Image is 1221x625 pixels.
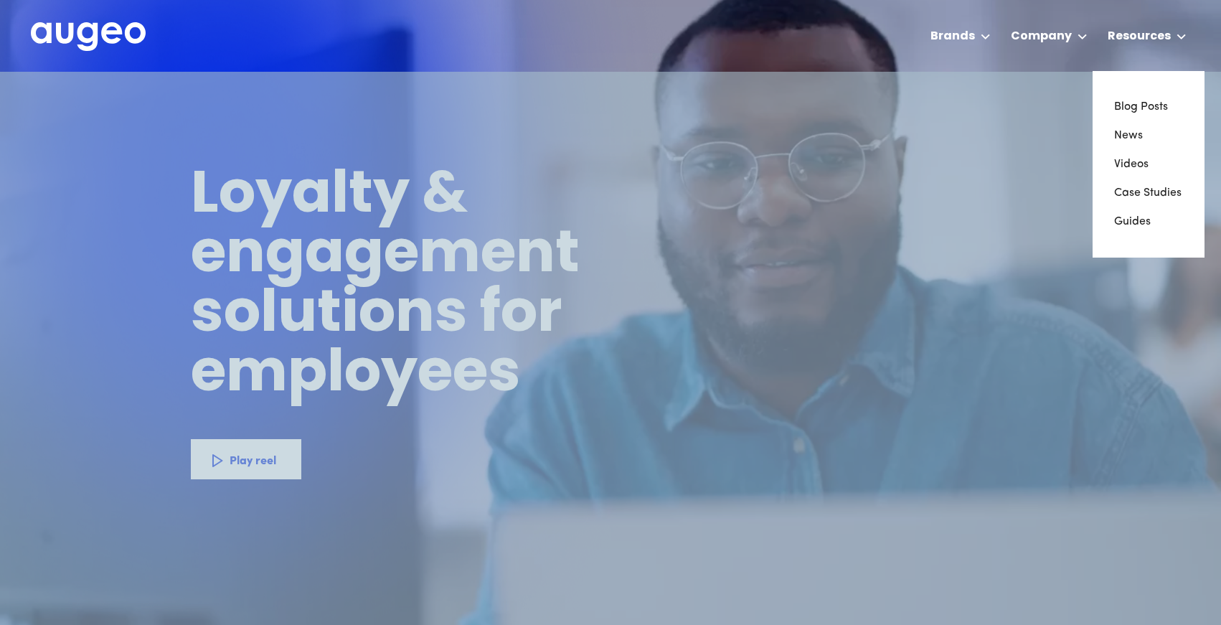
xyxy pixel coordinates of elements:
div: Company [1011,28,1072,45]
img: Augeo's full logo in white. [31,22,146,52]
a: News [1114,121,1183,150]
a: Case Studies [1114,179,1183,207]
a: Videos [1114,150,1183,179]
a: Blog Posts [1114,93,1183,121]
a: home [31,22,146,52]
div: Brands [930,28,975,45]
nav: Resources [1093,71,1204,258]
div: Resources [1108,28,1171,45]
a: Guides [1114,207,1183,236]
